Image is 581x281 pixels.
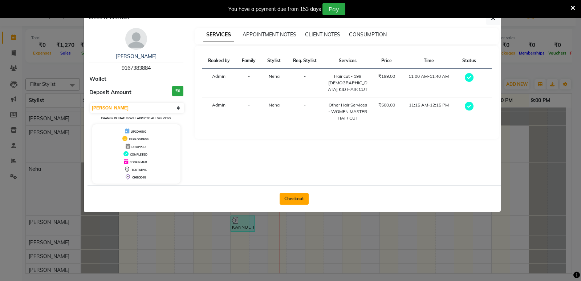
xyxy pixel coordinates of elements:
div: Hair cut - 199 [DEMOGRAPHIC_DATA] KID HAIR CUT [328,73,368,93]
button: Checkout [280,193,309,205]
th: Services [323,53,373,69]
span: Neha [269,102,280,108]
div: Other Hair Services - WOMEN MASTER HAIR CUT [328,102,368,121]
th: Req. Stylist [287,53,323,69]
td: - [287,97,323,126]
span: DROPPED [131,145,146,149]
div: ₹500.00 [377,102,397,108]
span: CLIENT NOTES [305,31,340,38]
h3: ₹0 [172,86,183,96]
div: You have a payment due from 153 days [228,5,321,13]
a: [PERSON_NAME] [116,53,157,60]
th: Time [401,53,456,69]
td: Admin [202,69,236,97]
th: Booked by [202,53,236,69]
td: 11:00 AM-11:40 AM [401,69,456,97]
img: avatar [125,28,147,50]
span: 9167383884 [122,65,151,71]
button: Pay [322,3,345,15]
td: 11:15 AM-12:15 PM [401,97,456,126]
td: - [287,69,323,97]
span: TENTATIVE [131,168,147,172]
span: CHECK-IN [132,176,146,179]
th: Price [372,53,401,69]
div: ₹199.00 [377,73,397,80]
span: Neha [269,73,280,79]
span: CONFIRMED [130,160,147,164]
th: Status [456,53,482,69]
td: - [236,69,261,97]
td: Admin [202,97,236,126]
span: Deposit Amount [89,88,131,97]
td: - [236,97,261,126]
span: CONSUMPTION [349,31,387,38]
span: COMPLETED [130,153,147,156]
span: IN PROGRESS [129,137,149,141]
span: APPOINTMENT NOTES [243,31,296,38]
span: UPCOMING [131,130,146,133]
th: Stylist [261,53,287,69]
small: Change in status will apply to all services. [101,116,172,120]
span: SERVICES [203,28,234,41]
span: Wallet [89,75,106,83]
th: Family [236,53,261,69]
